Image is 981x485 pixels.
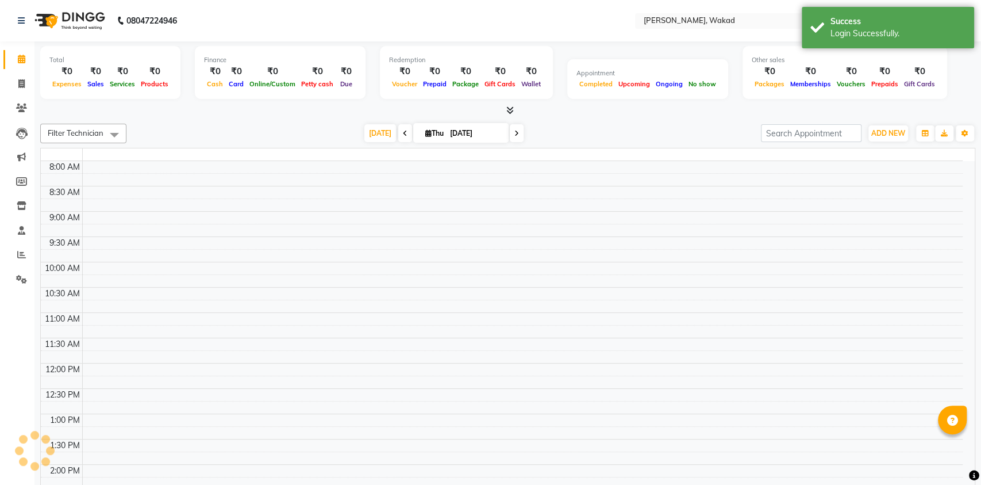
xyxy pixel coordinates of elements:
[49,65,84,78] div: ₹0
[226,65,247,78] div: ₹0
[84,80,107,88] span: Sales
[84,65,107,78] div: ₹0
[752,80,787,88] span: Packages
[43,389,82,401] div: 12:30 PM
[47,186,82,198] div: 8:30 AM
[43,288,82,300] div: 10:30 AM
[389,55,544,65] div: Redemption
[107,80,138,88] span: Services
[834,65,868,78] div: ₹0
[420,65,449,78] div: ₹0
[138,65,171,78] div: ₹0
[615,80,653,88] span: Upcoming
[447,125,504,142] input: 2025-09-04
[449,80,482,88] span: Package
[298,80,336,88] span: Petty cash
[43,338,82,350] div: 11:30 AM
[834,80,868,88] span: Vouchers
[204,80,226,88] span: Cash
[336,65,356,78] div: ₹0
[126,5,177,37] b: 08047224946
[449,65,482,78] div: ₹0
[247,80,298,88] span: Online/Custom
[43,364,82,376] div: 12:00 PM
[389,65,420,78] div: ₹0
[389,80,420,88] span: Voucher
[576,68,719,78] div: Appointment
[337,80,355,88] span: Due
[868,65,901,78] div: ₹0
[761,124,861,142] input: Search Appointment
[871,129,905,138] span: ADD NEW
[752,55,938,65] div: Other sales
[830,28,965,40] div: Login Successfully.
[43,313,82,325] div: 11:00 AM
[901,65,938,78] div: ₹0
[204,65,226,78] div: ₹0
[868,80,901,88] span: Prepaids
[482,65,518,78] div: ₹0
[653,80,686,88] span: Ongoing
[247,65,298,78] div: ₹0
[420,80,449,88] span: Prepaid
[787,65,834,78] div: ₹0
[298,65,336,78] div: ₹0
[422,129,447,138] span: Thu
[48,414,82,426] div: 1:00 PM
[48,440,82,452] div: 1:30 PM
[47,212,82,224] div: 9:00 AM
[47,161,82,173] div: 8:00 AM
[518,80,544,88] span: Wallet
[830,16,965,28] div: Success
[107,65,138,78] div: ₹0
[787,80,834,88] span: Memberships
[518,65,544,78] div: ₹0
[138,80,171,88] span: Products
[901,80,938,88] span: Gift Cards
[43,262,82,274] div: 10:00 AM
[48,465,82,477] div: 2:00 PM
[364,124,396,142] span: [DATE]
[49,80,84,88] span: Expenses
[48,128,103,138] span: Filter Technician
[576,80,615,88] span: Completed
[226,80,247,88] span: Card
[686,80,719,88] span: No show
[49,55,171,65] div: Total
[752,65,787,78] div: ₹0
[868,125,908,142] button: ADD NEW
[29,5,108,37] img: logo
[482,80,518,88] span: Gift Cards
[204,55,356,65] div: Finance
[47,237,82,249] div: 9:30 AM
